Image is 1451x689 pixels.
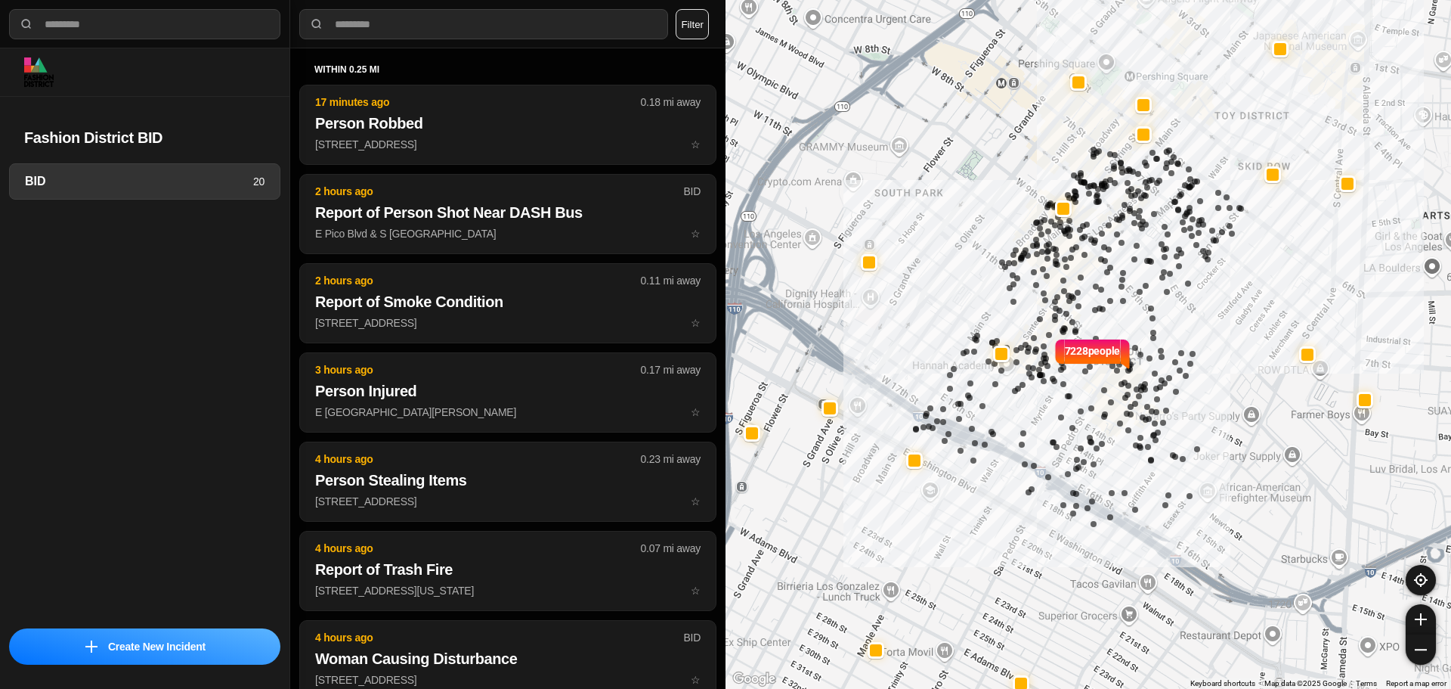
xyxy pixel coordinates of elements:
[315,648,701,669] h2: Woman Causing Disturbance
[108,639,206,654] p: Create New Incident
[315,583,701,598] p: [STREET_ADDRESS][US_STATE]
[299,85,716,165] button: 17 minutes ago0.18 mi awayPerson Robbed[STREET_ADDRESS]star
[315,95,641,110] p: 17 minutes ago
[315,362,641,377] p: 3 hours ago
[9,628,280,665] button: iconCreate New Incident
[691,674,701,686] span: star
[691,495,701,507] span: star
[1406,635,1436,665] button: zoom-out
[9,163,280,200] a: BID20
[1053,337,1065,371] img: notch
[641,273,701,288] p: 0.11 mi away
[683,630,701,645] p: BID
[299,531,716,611] button: 4 hours ago0.07 mi awayReport of Trash Fire[STREET_ADDRESS][US_STATE]star
[676,9,709,39] button: Filter
[315,559,701,580] h2: Report of Trash Fire
[19,17,34,32] img: search
[315,630,683,645] p: 4 hours ago
[24,57,54,87] img: logo
[299,442,716,522] button: 4 hours ago0.23 mi awayPerson Stealing Items[STREET_ADDRESS]star
[299,316,716,329] a: 2 hours ago0.11 mi awayReport of Smoke Condition[STREET_ADDRESS]star
[315,494,701,509] p: [STREET_ADDRESS]
[299,584,716,597] a: 4 hours ago0.07 mi awayReport of Trash Fire[STREET_ADDRESS][US_STATE]star
[691,228,701,240] span: star
[1406,565,1436,595] button: recenter
[691,585,701,597] span: star
[315,315,701,331] p: [STREET_ADDRESS]
[691,406,701,418] span: star
[309,17,324,32] img: search
[315,541,641,556] p: 4 hours ago
[315,452,641,467] p: 4 hours ago
[1264,679,1347,687] span: Map data ©2025 Google
[299,405,716,418] a: 3 hours ago0.17 mi awayPerson InjuredE [GEOGRAPHIC_DATA][PERSON_NAME]star
[729,669,779,689] a: Open this area in Google Maps (opens a new window)
[299,138,716,151] a: 17 minutes ago0.18 mi awayPerson Robbed[STREET_ADDRESS]star
[1356,679,1377,687] a: Terms (opens in new tab)
[299,352,716,433] button: 3 hours ago0.17 mi awayPerson InjuredE [GEOGRAPHIC_DATA][PERSON_NAME]star
[1406,604,1436,635] button: zoom-in
[641,541,701,556] p: 0.07 mi away
[1190,678,1255,689] button: Keyboard shortcuts
[729,669,779,689] img: Google
[315,470,701,491] h2: Person Stealing Items
[315,672,701,687] p: [STREET_ADDRESS]
[85,641,97,653] img: icon
[1415,613,1427,625] img: zoom-in
[315,291,701,312] h2: Report of Smoke Condition
[315,137,701,152] p: [STREET_ADDRESS]
[299,174,716,254] button: 2 hours agoBIDReport of Person Shot Near DASH BusE Pico Blvd & S [GEOGRAPHIC_DATA]star
[299,495,716,507] a: 4 hours ago0.23 mi awayPerson Stealing Items[STREET_ADDRESS]star
[24,127,265,148] h2: Fashion District BID
[1065,343,1121,377] p: 7228 people
[1120,337,1131,371] img: notch
[683,184,701,199] p: BID
[314,64,701,76] h5: within 0.25 mi
[299,227,716,240] a: 2 hours agoBIDReport of Person Shot Near DASH BusE Pico Blvd & S [GEOGRAPHIC_DATA]star
[315,184,683,199] p: 2 hours ago
[691,138,701,151] span: star
[691,317,701,329] span: star
[1415,644,1427,656] img: zoom-out
[299,263,716,343] button: 2 hours ago0.11 mi awayReport of Smoke Condition[STREET_ADDRESS]star
[299,673,716,686] a: 4 hours agoBIDWoman Causing Disturbance[STREET_ADDRESS]star
[315,405,701,420] p: E [GEOGRAPHIC_DATA][PERSON_NAME]
[315,273,641,288] p: 2 hours ago
[1386,679,1446,687] a: Report a map error
[315,202,701,223] h2: Report of Person Shot Near DASH Bus
[1414,573,1428,587] img: recenter
[641,95,701,110] p: 0.18 mi away
[315,380,701,402] h2: Person Injured
[641,452,701,467] p: 0.23 mi away
[315,113,701,134] h2: Person Robbed
[641,362,701,377] p: 0.17 mi away
[25,172,253,191] h3: BID
[253,174,265,189] p: 20
[315,226,701,241] p: E Pico Blvd & S [GEOGRAPHIC_DATA]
